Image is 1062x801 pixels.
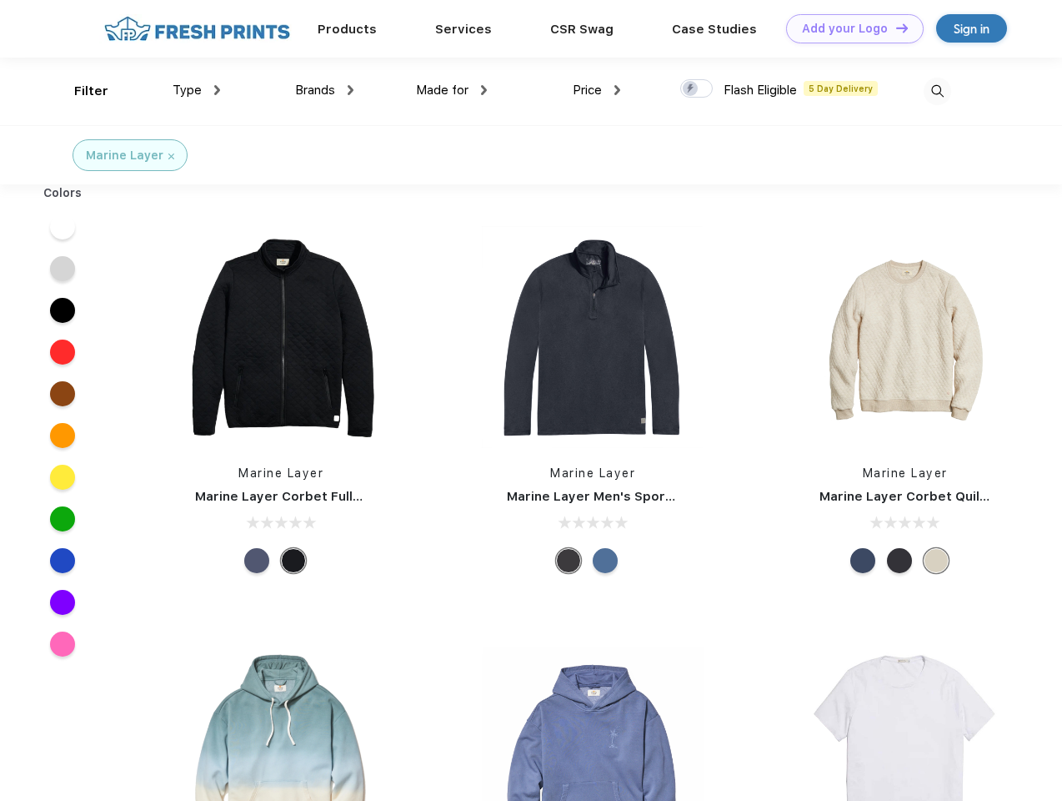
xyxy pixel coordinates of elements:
[481,85,487,95] img: dropdown.png
[896,23,908,33] img: DT
[86,147,163,164] div: Marine Layer
[794,226,1016,448] img: func=resize&h=266
[238,466,323,480] a: Marine Layer
[168,154,174,159] img: filter_cancel.svg
[318,22,377,37] a: Products
[74,82,108,101] div: Filter
[573,83,602,98] span: Price
[804,81,878,96] span: 5 Day Delivery
[924,548,949,573] div: Oat Heather
[31,184,95,202] div: Colors
[214,85,220,95] img: dropdown.png
[244,548,269,573] div: Navy
[887,548,912,573] div: Charcoal
[99,14,295,43] img: fo%20logo%202.webp
[195,489,426,504] a: Marine Layer Corbet Full-Zip Jacket
[614,85,620,95] img: dropdown.png
[924,78,951,105] img: desktop_search.svg
[724,83,797,98] span: Flash Eligible
[170,226,392,448] img: func=resize&h=266
[556,548,581,573] div: Charcoal
[435,22,492,37] a: Services
[348,85,353,95] img: dropdown.png
[295,83,335,98] span: Brands
[936,14,1007,43] a: Sign in
[507,489,749,504] a: Marine Layer Men's Sport Quarter Zip
[550,22,614,37] a: CSR Swag
[802,22,888,36] div: Add your Logo
[593,548,618,573] div: Deep Denim
[173,83,202,98] span: Type
[550,466,635,480] a: Marine Layer
[954,19,989,38] div: Sign in
[482,226,704,448] img: func=resize&h=266
[850,548,875,573] div: Navy Heather
[863,466,948,480] a: Marine Layer
[416,83,468,98] span: Made for
[281,548,306,573] div: Black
